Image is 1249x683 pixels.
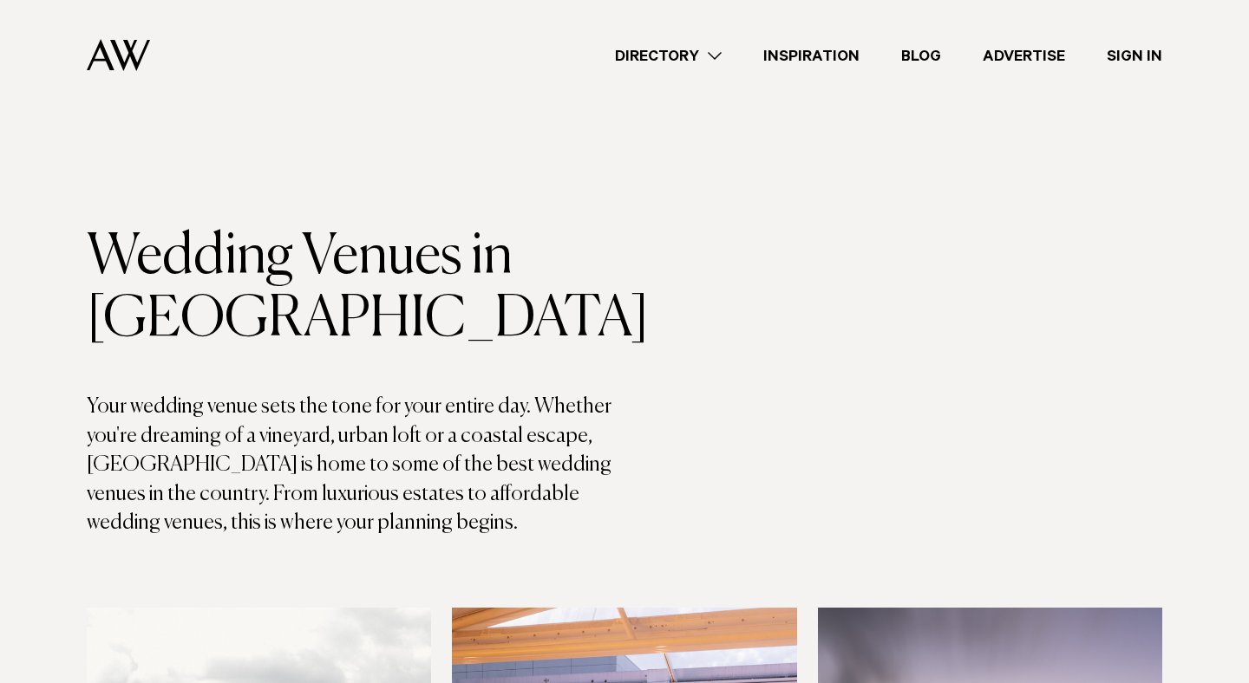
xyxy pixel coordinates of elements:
p: Your wedding venue sets the tone for your entire day. Whether you're dreaming of a vineyard, urba... [87,393,624,538]
a: Blog [880,44,962,68]
img: Auckland Weddings Logo [87,39,150,71]
a: Sign In [1086,44,1183,68]
a: Directory [594,44,742,68]
h1: Wedding Venues in [GEOGRAPHIC_DATA] [87,226,624,351]
a: Advertise [962,44,1086,68]
a: Inspiration [742,44,880,68]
